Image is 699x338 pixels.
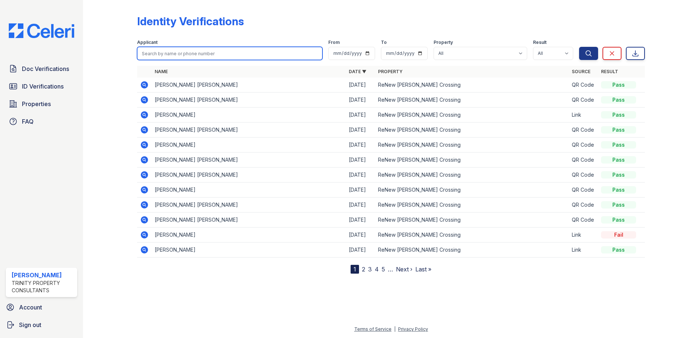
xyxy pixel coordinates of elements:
td: QR Code [569,138,598,153]
a: Privacy Policy [398,326,428,332]
span: Sign out [19,320,41,329]
span: ID Verifications [22,82,64,91]
td: [DATE] [346,153,375,168]
div: Pass [601,186,636,194]
div: Pass [601,126,636,134]
a: 5 [382,266,385,273]
label: To [381,40,387,45]
input: Search by name or phone number [137,47,322,60]
td: Link [569,108,598,123]
td: [PERSON_NAME] [PERSON_NAME] [152,168,346,183]
td: ReNew [PERSON_NAME] Crossing [375,228,569,243]
a: ID Verifications [6,79,77,94]
td: [DATE] [346,243,375,258]
td: ReNew [PERSON_NAME] Crossing [375,108,569,123]
a: Result [601,69,618,74]
td: [DATE] [346,198,375,213]
a: Last » [415,266,431,273]
a: Terms of Service [354,326,392,332]
td: [PERSON_NAME] [PERSON_NAME] [152,153,346,168]
div: | [394,326,396,332]
td: [PERSON_NAME] [152,108,346,123]
div: Fail [601,231,636,239]
td: [PERSON_NAME] [PERSON_NAME] [152,93,346,108]
td: [PERSON_NAME] [152,228,346,243]
td: ReNew [PERSON_NAME] Crossing [375,138,569,153]
td: ReNew [PERSON_NAME] Crossing [375,243,569,258]
td: ReNew [PERSON_NAME] Crossing [375,78,569,93]
div: Pass [601,246,636,253]
td: QR Code [569,198,598,213]
td: QR Code [569,183,598,198]
a: FAQ [6,114,77,129]
a: Doc Verifications [6,61,77,76]
td: ReNew [PERSON_NAME] Crossing [375,153,569,168]
td: [PERSON_NAME] [PERSON_NAME] [152,198,346,213]
span: … [388,265,393,274]
td: Link [569,228,598,243]
td: [DATE] [346,213,375,228]
td: [PERSON_NAME] [152,243,346,258]
td: Link [569,243,598,258]
a: Account [3,300,80,315]
td: ReNew [PERSON_NAME] Crossing [375,168,569,183]
td: QR Code [569,93,598,108]
div: Pass [601,96,636,104]
a: 2 [362,266,365,273]
td: [DATE] [346,168,375,183]
div: Identity Verifications [137,15,244,28]
td: ReNew [PERSON_NAME] Crossing [375,183,569,198]
label: Applicant [137,40,158,45]
a: Next › [396,266,412,273]
div: [PERSON_NAME] [12,271,74,279]
td: [DATE] [346,183,375,198]
div: Pass [601,156,636,164]
span: FAQ [22,117,34,126]
label: Result [533,40,547,45]
td: ReNew [PERSON_NAME] Crossing [375,198,569,213]
td: [PERSON_NAME] [PERSON_NAME] [152,78,346,93]
td: [PERSON_NAME] [152,183,346,198]
a: Sign out [3,318,80,332]
td: [DATE] [346,93,375,108]
td: [DATE] [346,123,375,138]
td: QR Code [569,213,598,228]
img: CE_Logo_Blue-a8612792a0a2168367f1c8372b55b34899dd931a85d93a1a3d3e32e68fde9ad4.png [3,23,80,38]
a: Date ▼ [349,69,366,74]
span: Properties [22,99,51,108]
span: Account [19,303,42,312]
label: Property [434,40,453,45]
div: Trinity Property Consultants [12,279,74,294]
div: Pass [601,216,636,224]
td: QR Code [569,168,598,183]
td: [PERSON_NAME] [PERSON_NAME] [152,213,346,228]
div: Pass [601,81,636,89]
td: [DATE] [346,108,375,123]
td: ReNew [PERSON_NAME] Crossing [375,213,569,228]
label: From [328,40,340,45]
div: Pass [601,171,636,179]
td: ReNew [PERSON_NAME] Crossing [375,123,569,138]
td: [DATE] [346,78,375,93]
span: Doc Verifications [22,64,69,73]
div: Pass [601,141,636,149]
td: ReNew [PERSON_NAME] Crossing [375,93,569,108]
div: Pass [601,201,636,209]
a: Properties [6,97,77,111]
a: 3 [368,266,372,273]
td: QR Code [569,153,598,168]
td: [DATE] [346,228,375,243]
div: Pass [601,111,636,119]
td: QR Code [569,123,598,138]
a: Property [378,69,403,74]
td: [DATE] [346,138,375,153]
td: [PERSON_NAME] [152,138,346,153]
a: 4 [375,266,379,273]
td: QR Code [569,78,598,93]
a: Source [572,69,590,74]
div: 1 [351,265,359,274]
a: Name [155,69,168,74]
td: [PERSON_NAME] [PERSON_NAME] [152,123,346,138]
